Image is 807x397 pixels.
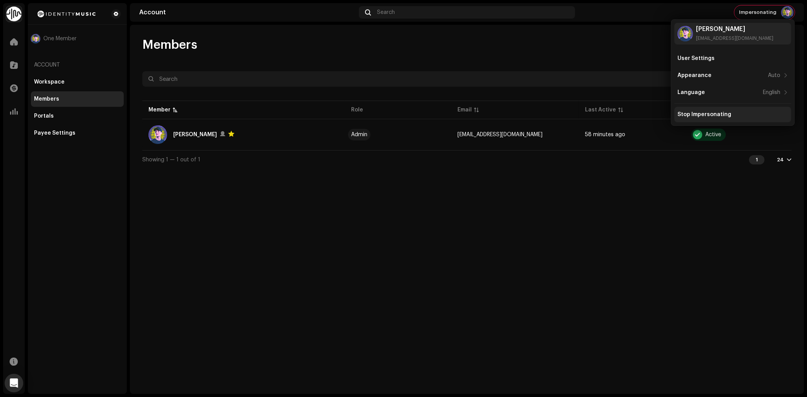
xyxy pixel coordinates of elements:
div: Member [148,106,171,114]
div: 1 [749,155,764,164]
img: f2555182-a0c4-45de-8436-1f24aec6d308 [781,6,793,19]
re-m-nav-item: Stop Impersonating [674,107,791,122]
div: Payee Settings [34,130,75,136]
span: Impersonating [739,9,776,15]
re-m-nav-item: Appearance [674,68,791,83]
div: Members [34,96,59,102]
span: Showing 1 — 1 out of 1 [142,157,200,163]
div: Account [139,9,356,15]
div: Stop Impersonating [677,111,731,118]
re-m-nav-item: User Settings [674,51,791,66]
div: [PERSON_NAME] [696,26,773,32]
img: 0f74c21f-6d1c-4dbc-9196-dbddad53419e [6,6,22,22]
re-m-nav-item: Workspace [31,74,124,90]
re-a-nav-header: Account [31,56,124,74]
span: Search [377,9,395,15]
div: Workspace [34,79,65,85]
img: f2555182-a0c4-45de-8436-1f24aec6d308 [31,34,40,43]
re-m-nav-item: Language [674,85,791,100]
div: Active [705,132,721,137]
div: [EMAIL_ADDRESS][DOMAIN_NAME] [696,35,773,41]
span: One Member [43,36,77,42]
img: f2555182-a0c4-45de-8436-1f24aec6d308 [148,125,167,144]
div: Last Active [585,106,616,114]
span: swenrijpstra@gmail.com [457,132,543,137]
re-m-nav-item: Payee Settings [31,125,124,141]
input: Search [142,71,748,87]
re-m-nav-item: Members [31,91,124,107]
div: Admin [351,132,367,137]
re-m-nav-item: Portals [31,108,124,124]
div: 24 [777,157,784,163]
div: User Settings [677,55,715,62]
div: Auto [768,72,780,79]
div: Language [677,89,705,96]
img: f2555182-a0c4-45de-8436-1f24aec6d308 [677,26,693,41]
span: Admin [351,132,445,137]
div: English [763,89,780,96]
div: Open Intercom Messenger [5,374,23,392]
div: Swen Rijpstra [173,130,217,139]
img: 2d8271db-5505-4223-b535-acbbe3973654 [34,9,99,19]
span: 58 minutes ago [585,132,625,137]
div: Email [457,106,472,114]
div: Appearance [677,72,711,79]
span: Members [142,37,197,53]
div: Portals [34,113,54,119]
